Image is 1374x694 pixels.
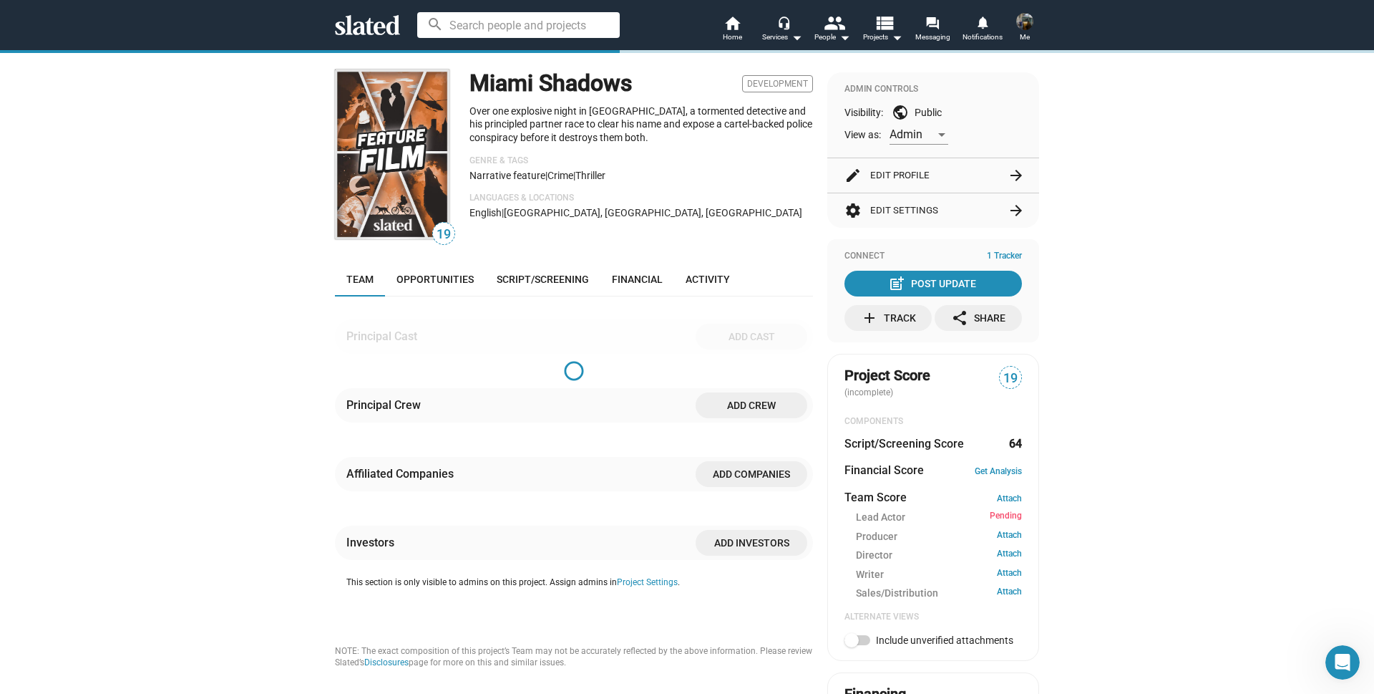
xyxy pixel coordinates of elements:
[987,251,1022,262] span: 1 Tracker
[844,251,1022,262] div: Connect
[844,305,932,331] button: Track
[346,274,374,285] span: Team
[469,68,632,99] h1: Miami Shadows
[844,84,1022,95] div: Admin Controls
[844,158,1022,193] button: Edit Profile
[1000,369,1021,388] span: 19
[997,549,1022,562] a: Attach
[469,193,813,204] p: Languages & Locations
[617,577,678,589] button: Project Settings
[844,490,907,505] dt: Team Score
[1008,436,1022,451] dd: 64
[335,69,449,239] img: Miami Shadows
[824,12,844,33] mat-icon: people
[757,14,807,46] button: Services
[1016,13,1033,30] img: Sunil Dhokia
[707,14,757,46] a: Home
[935,305,1022,331] button: Share
[856,549,892,562] span: Director
[888,275,905,292] mat-icon: post_add
[469,170,545,181] span: Narrative feature
[975,466,1022,476] a: Get Analysis
[844,167,862,184] mat-icon: edit
[844,463,924,478] dt: Financial Score
[892,104,909,121] mat-icon: public
[707,461,796,487] span: Add companies
[861,305,916,331] div: Track
[502,207,504,218] span: |
[1008,167,1025,184] mat-icon: arrow_forward
[915,29,950,46] span: Messaging
[674,262,741,297] a: Activity
[844,612,1022,623] div: Alternate Views
[1008,202,1025,219] mat-icon: arrow_forward
[925,16,939,29] mat-icon: forum
[742,75,813,92] span: Development
[907,14,958,46] a: Messaging
[335,262,385,297] a: Team
[396,274,474,285] span: Opportunities
[788,29,805,46] mat-icon: arrow_drop_down
[861,309,878,327] mat-icon: add
[844,416,1022,428] div: COMPONENTS
[1008,10,1042,47] button: Sunil DhokiaMe
[958,14,1008,46] a: Notifications
[844,128,881,142] span: View as:
[777,16,790,29] mat-icon: headset_mic
[335,646,813,669] div: NOTE: The exact composition of this project’s Team may not be accurately reflected by the above i...
[417,12,620,38] input: Search people and projects
[844,366,930,385] span: Project Score
[545,170,547,181] span: |
[856,530,897,544] span: Producer
[876,635,1013,646] span: Include unverified attachments
[686,274,730,285] span: Activity
[346,577,813,589] p: This section is only visible to admins on this project. Assign admins in .
[575,170,605,181] span: Thriller
[346,535,400,550] div: Investors
[844,387,896,397] span: (incomplete)
[844,104,1022,121] div: Visibility: Public
[696,392,807,418] button: Add crew
[856,587,938,600] span: Sales/Distribution
[857,14,907,46] button: Projects
[836,29,853,46] mat-icon: arrow_drop_down
[807,14,857,46] button: People
[844,193,1022,228] button: Edit Settings
[497,274,589,285] span: Script/Screening
[863,29,902,46] span: Projects
[547,170,573,181] span: Crime
[346,397,427,413] div: Principal Crew
[485,262,600,297] a: Script/Screening
[573,170,575,181] span: |
[696,461,807,487] button: Add companies
[990,511,1022,524] span: Pending
[856,568,884,582] span: Writer
[696,530,807,556] button: Add investors
[723,29,742,46] span: Home
[951,305,1005,331] div: Share
[433,225,454,244] span: 19
[844,202,862,219] mat-icon: settings
[600,262,674,297] a: Financial
[975,15,989,29] mat-icon: notifications
[856,511,905,524] span: Lead Actor
[997,568,1022,582] a: Attach
[469,105,813,145] p: Over one explosive night in [GEOGRAPHIC_DATA], a tormented detective and his principled partner r...
[469,207,502,218] span: English
[612,274,663,285] span: Financial
[997,530,1022,544] a: Attach
[364,657,409,668] a: Disclosures
[844,436,964,451] dt: Script/Screening Score
[874,12,895,33] mat-icon: view_list
[891,271,976,297] div: Post Update
[844,271,1022,297] button: Post Update
[951,309,968,327] mat-icon: share
[346,466,459,481] div: Affiliated Companies
[762,29,802,46] div: Services
[890,127,922,141] span: Admin
[888,29,905,46] mat-icon: arrow_drop_down
[723,14,741,32] mat-icon: home
[707,392,796,418] span: Add crew
[814,29,850,46] div: People
[707,530,796,556] span: Add investors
